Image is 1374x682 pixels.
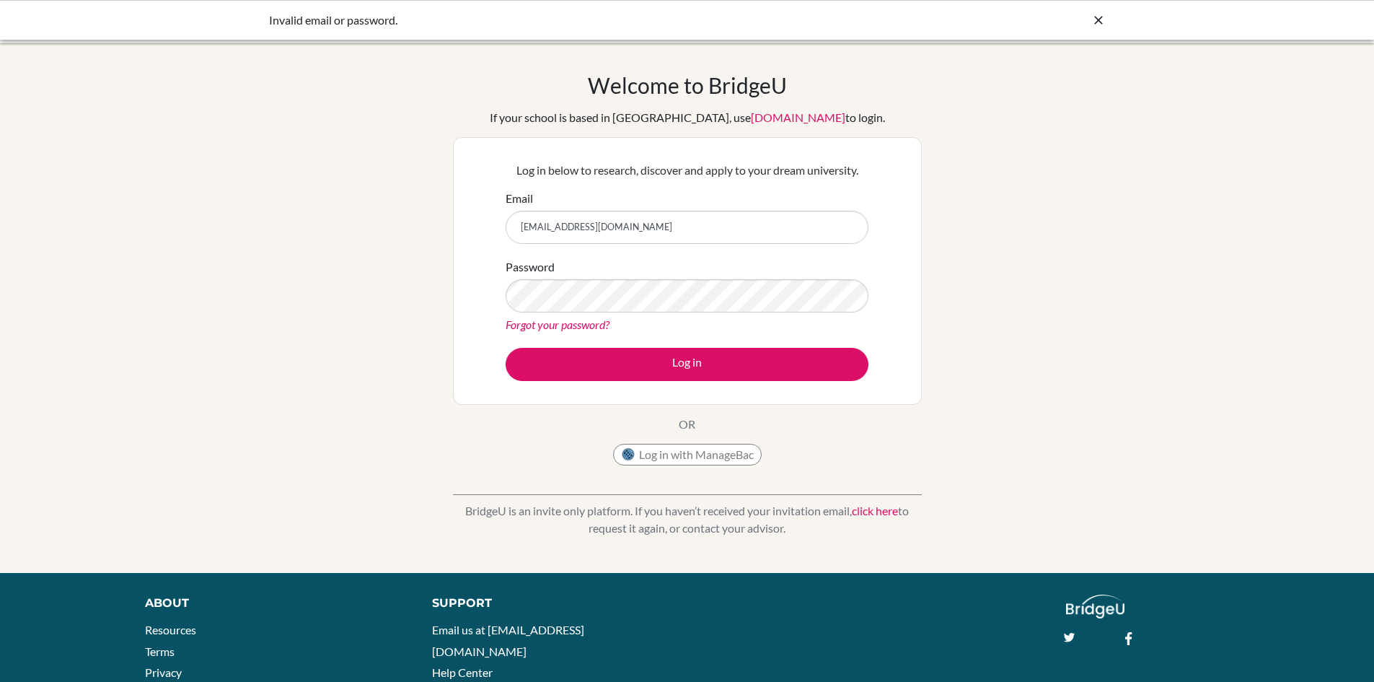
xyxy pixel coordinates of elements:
[506,190,533,207] label: Email
[506,348,868,381] button: Log in
[506,258,555,276] label: Password
[613,444,762,465] button: Log in with ManageBac
[145,644,175,658] a: Terms
[679,416,695,433] p: OR
[588,72,787,98] h1: Welcome to BridgeU
[145,623,196,637] a: Resources
[490,109,885,126] div: If your school is based in [GEOGRAPHIC_DATA], use to login.
[852,504,898,517] a: click here
[506,318,609,331] a: Forgot your password?
[453,502,922,537] p: BridgeU is an invite only platform. If you haven’t received your invitation email, to request it ...
[145,665,182,679] a: Privacy
[432,623,584,658] a: Email us at [EMAIL_ADDRESS][DOMAIN_NAME]
[751,110,845,124] a: [DOMAIN_NAME]
[506,162,868,179] p: Log in below to research, discover and apply to your dream university.
[1066,595,1124,618] img: logo_white@2x-f4f0deed5e89b7ecb1c2cc34c3e3d731f90f0f143d5ea2071677605dd97b5244.png
[145,595,400,612] div: About
[269,12,889,29] div: Invalid email or password.
[432,665,493,679] a: Help Center
[432,595,670,612] div: Support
